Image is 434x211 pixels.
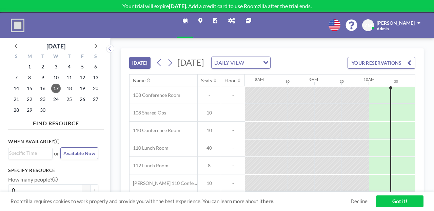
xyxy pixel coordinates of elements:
[91,73,100,82] span: Saturday, September 13, 2025
[60,147,98,159] button: Available Now
[221,145,245,151] span: -
[394,79,398,84] div: 30
[51,94,61,104] span: Wednesday, September 24, 2025
[25,105,34,115] span: Monday, September 29, 2025
[50,52,63,61] div: W
[25,62,34,71] span: Monday, September 1, 2025
[8,148,52,158] div: Search for option
[78,73,87,82] span: Friday, September 12, 2025
[64,62,74,71] span: Thursday, September 4, 2025
[130,145,169,151] span: 110 Lunch Room
[129,57,151,69] button: [DATE]
[169,3,186,9] b: [DATE]
[10,52,23,61] div: S
[25,73,34,82] span: Monday, September 8, 2025
[90,184,98,196] button: +
[351,198,368,205] a: Decline
[54,150,59,157] span: or
[11,198,351,205] span: Roomzilla requires cookies to work properly and provide you with the best experience. You can lea...
[64,94,74,104] span: Thursday, September 25, 2025
[198,127,221,133] span: 10
[224,78,236,84] div: Floor
[130,110,166,116] span: 108 Shared Ops
[12,105,21,115] span: Sunday, September 28, 2025
[25,94,34,104] span: Monday, September 22, 2025
[38,62,47,71] span: Tuesday, September 2, 2025
[130,163,169,169] span: 112 Lunch Room
[198,92,221,98] span: -
[130,92,180,98] span: 108 Conference Room
[212,57,270,68] div: Search for option
[377,20,415,26] span: [PERSON_NAME]
[221,110,245,116] span: -
[38,105,47,115] span: Tuesday, September 30, 2025
[8,117,104,127] h4: FIND RESOURCE
[38,94,47,104] span: Tuesday, September 23, 2025
[198,110,221,116] span: 10
[177,57,204,67] span: [DATE]
[221,163,245,169] span: -
[221,127,245,133] span: -
[51,84,61,93] span: Wednesday, September 17, 2025
[201,78,212,84] div: Seats
[285,79,290,84] div: 30
[12,73,21,82] span: Sunday, September 7, 2025
[255,77,264,82] div: 8AM
[221,180,245,186] span: -
[36,52,50,61] div: T
[46,41,65,51] div: [DATE]
[25,84,34,93] span: Monday, September 15, 2025
[198,145,221,151] span: 40
[64,73,74,82] span: Thursday, September 11, 2025
[376,195,423,207] a: Got it!
[130,127,180,133] span: 110 Conference Room
[364,22,372,28] span: ZM
[12,84,21,93] span: Sunday, September 14, 2025
[377,26,389,31] span: Admin
[12,94,21,104] span: Sunday, September 21, 2025
[51,73,61,82] span: Wednesday, September 10, 2025
[51,62,61,71] span: Wednesday, September 3, 2025
[91,94,100,104] span: Saturday, September 27, 2025
[340,79,344,84] div: 30
[263,198,274,204] a: here.
[23,52,36,61] div: M
[130,180,197,186] span: [PERSON_NAME] 110 Conference Room
[63,150,95,156] span: Available Now
[8,167,98,173] h3: Specify resource
[246,58,259,67] input: Search for option
[213,58,245,67] span: DAILY VIEW
[363,77,375,82] div: 10AM
[91,62,100,71] span: Saturday, September 6, 2025
[9,149,48,157] input: Search for option
[198,163,221,169] span: 8
[348,57,415,69] button: YOUR RESERVATIONS
[38,84,47,93] span: Tuesday, September 16, 2025
[11,19,24,32] img: organization-logo
[82,184,90,196] button: -
[78,84,87,93] span: Friday, September 19, 2025
[133,78,145,84] div: Name
[76,52,89,61] div: F
[8,176,58,183] label: How many people?
[64,84,74,93] span: Thursday, September 18, 2025
[309,77,318,82] div: 9AM
[221,92,245,98] span: -
[62,52,76,61] div: T
[78,62,87,71] span: Friday, September 5, 2025
[38,73,47,82] span: Tuesday, September 9, 2025
[78,94,87,104] span: Friday, September 26, 2025
[198,180,221,186] span: 10
[89,52,102,61] div: S
[91,84,100,93] span: Saturday, September 20, 2025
